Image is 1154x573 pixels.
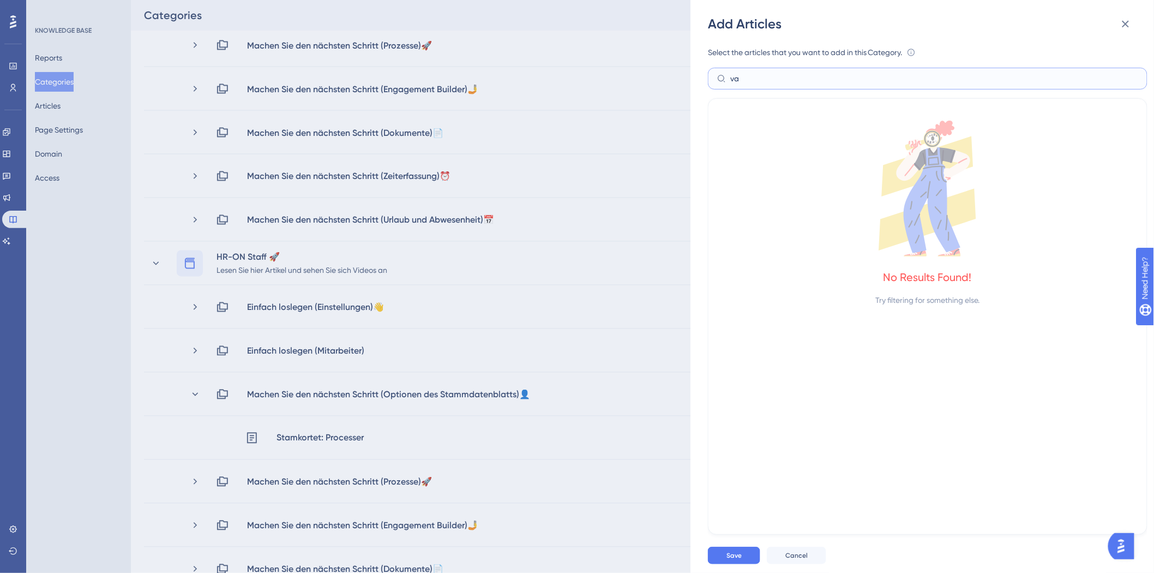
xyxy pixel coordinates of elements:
span: Need Help? [26,3,68,16]
button: Cancel [767,547,826,564]
button: Save [708,547,760,564]
span: Save [726,551,742,560]
div: Select the articles that you want to add in this Category. [708,46,903,59]
div: Try filtering for something else. [876,294,980,307]
span: Cancel [785,551,808,560]
div: No Results Found! [883,270,972,285]
input: Search for your article [730,73,1138,85]
iframe: UserGuiding AI Assistant Launcher [1108,530,1141,563]
div: Add Articles [708,15,1139,33]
